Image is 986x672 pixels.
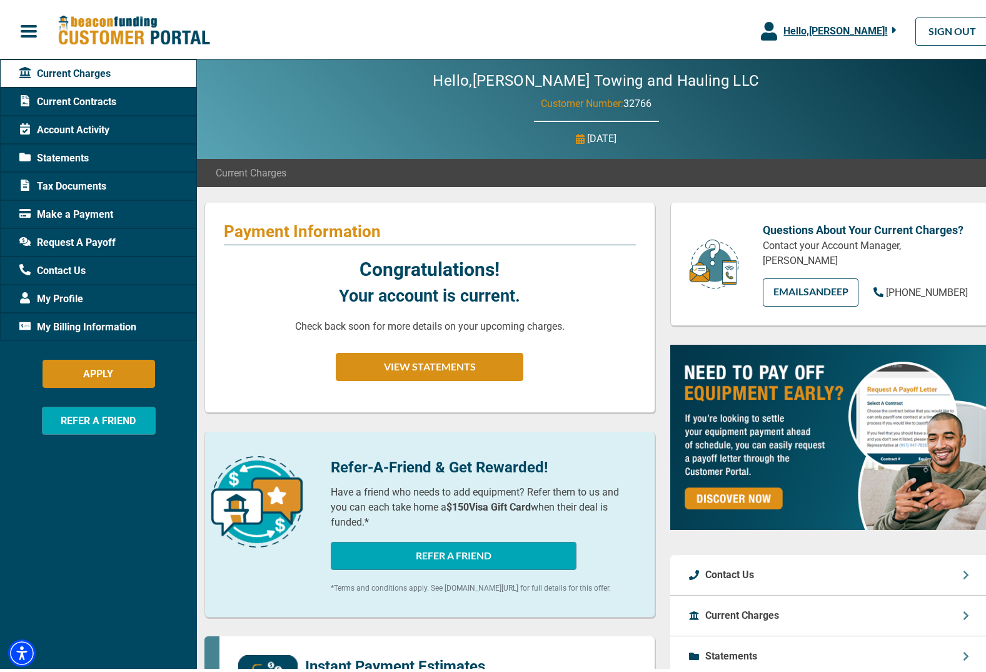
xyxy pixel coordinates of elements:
p: Refer-A-Friend & Get Rewarded! [331,453,636,476]
button: VIEW STATEMENTS [336,350,523,378]
span: Request A Payoff [19,232,116,247]
h2: Hello, [PERSON_NAME] Towing and Hauling LLC [395,69,797,87]
span: Hello, [PERSON_NAME] ! [783,22,887,34]
a: [PHONE_NUMBER] [873,282,968,297]
p: Contact your Account Manager, [PERSON_NAME] [763,235,968,265]
img: customer-service.png [686,235,742,287]
p: Check back soon for more details on your upcoming charges. [295,316,565,331]
span: Tax Documents [19,176,106,191]
span: Current Contracts [19,91,116,106]
span: Current Charges [19,63,111,78]
p: Statements [705,646,757,661]
span: Contact Us [19,260,86,275]
p: Have a friend who needs to add equipment? Refer them to us and you can each take home a when thei... [331,482,636,527]
span: [PHONE_NUMBER] [886,283,968,295]
p: Congratulations! [360,252,500,280]
span: Statements [19,148,89,163]
p: Contact Us [705,564,754,579]
div: Accessibility Menu [8,636,36,664]
b: $150 Visa Gift Card [446,498,531,510]
span: Customer Number: [541,94,623,106]
button: APPLY [43,357,155,385]
span: Account Activity [19,120,109,135]
p: Current Charges [705,605,779,620]
span: My Profile [19,288,83,303]
img: refer-a-friend-icon.png [211,453,303,544]
span: 32766 [623,94,651,106]
span: Current Charges [216,163,286,178]
p: [DATE] [588,128,617,143]
button: REFER A FRIEND [42,404,156,432]
span: Make a Payment [19,204,113,219]
img: Beacon Funding Customer Portal Logo [58,12,210,44]
p: Payment Information [224,218,636,238]
button: REFER A FRIEND [331,539,576,567]
p: Questions About Your Current Charges? [763,218,968,235]
span: My Billing Information [19,317,136,332]
p: Your account is current. [339,280,520,306]
a: EMAILSandeep [763,275,858,303]
p: *Terms and conditions apply. See [DOMAIN_NAME][URL] for full details for this offer. [331,579,636,591]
